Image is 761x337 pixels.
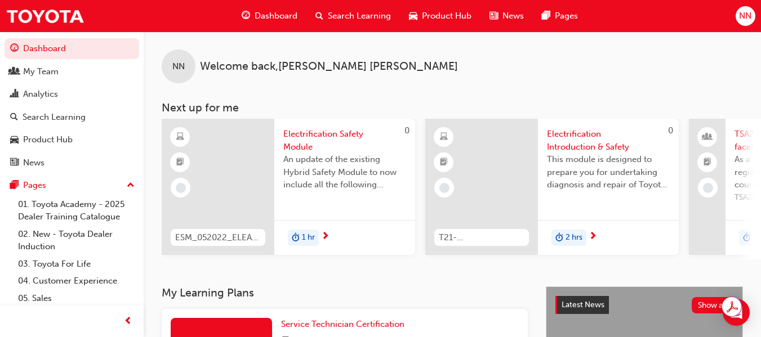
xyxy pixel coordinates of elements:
span: duration-icon [292,231,300,245]
span: next-icon [321,232,330,242]
div: Pages [23,179,46,192]
button: Pages [5,175,139,196]
a: Search Learning [5,107,139,128]
span: Electrification Introduction & Safety [547,128,670,153]
span: learningRecordVerb_NONE-icon [703,183,713,193]
div: My Team [23,65,59,78]
span: An update of the existing Hybrid Safety Module to now include all the following electrification v... [283,153,406,191]
span: booktick-icon [704,155,711,170]
a: Service Technician Certification [281,318,409,331]
a: My Team [5,61,139,82]
button: NN [736,6,755,26]
a: Analytics [5,84,139,105]
span: duration-icon [555,231,563,245]
button: DashboardMy TeamAnalyticsSearch LearningProduct HubNews [5,36,139,175]
span: duration-icon [743,231,751,245]
span: search-icon [10,113,18,123]
span: guage-icon [10,44,19,54]
span: Product Hub [422,10,471,23]
h3: My Learning Plans [162,286,528,299]
span: news-icon [489,9,498,23]
span: Dashboard [255,10,297,23]
span: Service Technician Certification [281,319,404,329]
a: 0T21-FOD_HVIS_PREREQElectrification Introduction & SafetyThis module is designed to prepare you f... [425,119,679,255]
a: search-iconSearch Learning [306,5,400,28]
a: pages-iconPages [533,5,587,28]
span: 0 [668,125,673,136]
a: car-iconProduct Hub [400,5,480,28]
span: NN [739,10,751,23]
a: 04. Customer Experience [14,272,139,290]
a: 02. New - Toyota Dealer Induction [14,226,139,255]
span: NN [172,60,185,73]
span: learningResourceType_ELEARNING-icon [176,130,184,145]
span: Latest News [562,300,604,309]
span: pages-icon [10,181,19,191]
a: guage-iconDashboard [233,5,306,28]
span: 0 [404,125,410,136]
span: next-icon [589,232,597,242]
span: Welcome back , [PERSON_NAME] [PERSON_NAME] [200,60,458,73]
span: learningRecordVerb_NONE-icon [176,183,186,193]
div: Product Hub [23,133,73,146]
span: Pages [555,10,578,23]
span: car-icon [409,9,417,23]
span: learningResourceType_ELEARNING-icon [440,130,448,145]
a: 0ESM_052022_ELEARNElectrification Safety ModuleAn update of the existing Hybrid Safety Module to ... [162,119,415,255]
a: News [5,152,139,173]
a: Latest NewsShow all [555,296,733,314]
a: Product Hub [5,129,139,150]
span: Electrification Safety Module [283,128,406,153]
span: chart-icon [10,89,19,100]
div: News [23,156,44,169]
span: Search Learning [328,10,391,23]
div: Analytics [23,88,58,101]
span: search-icon [315,9,323,23]
span: people-icon [704,130,711,145]
h3: Next up for me [144,101,761,114]
span: news-icon [10,158,19,168]
span: up-icon [127,178,135,193]
span: booktick-icon [440,155,448,170]
a: Dashboard [5,38,139,59]
span: people-icon [10,67,19,77]
span: 2 hrs [566,231,582,244]
span: News [502,10,524,23]
span: car-icon [10,135,19,145]
span: This module is designed to prepare you for undertaking diagnosis and repair of Toyota & Lexus Ele... [547,153,670,191]
button: Show all [692,297,734,313]
img: Trak [6,3,84,29]
span: 1 hr [302,231,315,244]
div: Search Learning [23,111,86,124]
span: guage-icon [242,9,250,23]
span: learningRecordVerb_NONE-icon [439,183,450,193]
a: 03. Toyota For Life [14,255,139,273]
span: booktick-icon [176,155,184,170]
a: 01. Toyota Academy - 2025 Dealer Training Catalogue [14,196,139,226]
a: news-iconNews [480,5,533,28]
span: ESM_052022_ELEARN [175,231,261,244]
span: pages-icon [542,9,550,23]
span: T21-FOD_HVIS_PREREQ [439,231,524,244]
span: prev-icon [124,314,132,329]
a: 05. Sales [14,290,139,307]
